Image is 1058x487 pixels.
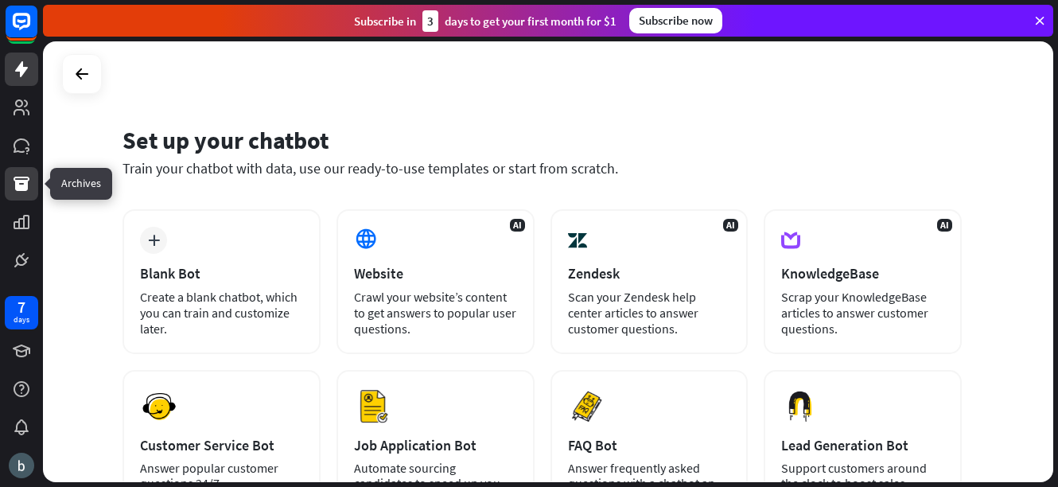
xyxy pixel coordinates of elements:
[140,264,303,282] div: Blank Bot
[123,159,962,177] div: Train your chatbot with data, use our ready-to-use templates or start from scratch.
[568,264,731,282] div: Zendesk
[354,264,517,282] div: Website
[354,10,617,32] div: Subscribe in days to get your first month for $1
[510,219,525,232] span: AI
[422,10,438,32] div: 3
[781,264,944,282] div: KnowledgeBase
[937,219,952,232] span: AI
[14,314,29,325] div: days
[723,219,738,232] span: AI
[123,125,962,155] div: Set up your chatbot
[568,289,731,337] div: Scan your Zendesk help center articles to answer customer questions.
[629,8,722,33] div: Subscribe now
[140,436,303,454] div: Customer Service Bot
[354,289,517,337] div: Crawl your website’s content to get answers to popular user questions.
[148,235,160,246] i: plus
[781,289,944,337] div: Scrap your KnowledgeBase articles to answer customer questions.
[5,296,38,329] a: 7 days
[18,300,25,314] div: 7
[568,436,731,454] div: FAQ Bot
[13,6,60,54] button: Open LiveChat chat widget
[781,436,944,454] div: Lead Generation Bot
[140,289,303,337] div: Create a blank chatbot, which you can train and customize later.
[354,436,517,454] div: Job Application Bot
